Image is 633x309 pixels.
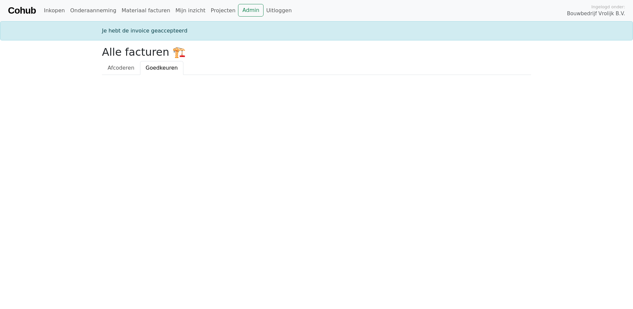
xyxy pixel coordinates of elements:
[140,61,183,75] a: Goedkeuren
[102,61,140,75] a: Afcoderen
[68,4,119,17] a: Onderaanneming
[102,46,531,58] h2: Alle facturen 🏗️
[238,4,264,17] a: Admin
[98,27,535,35] div: Je hebt de invoice geaccepteerd
[8,3,36,19] a: Cohub
[146,65,178,71] span: Goedkeuren
[41,4,67,17] a: Inkopen
[591,4,625,10] span: Ingelogd onder:
[108,65,134,71] span: Afcoderen
[173,4,208,17] a: Mijn inzicht
[264,4,294,17] a: Uitloggen
[208,4,238,17] a: Projecten
[567,10,625,18] span: Bouwbedrijf Vrolijk B.V.
[119,4,173,17] a: Materiaal facturen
